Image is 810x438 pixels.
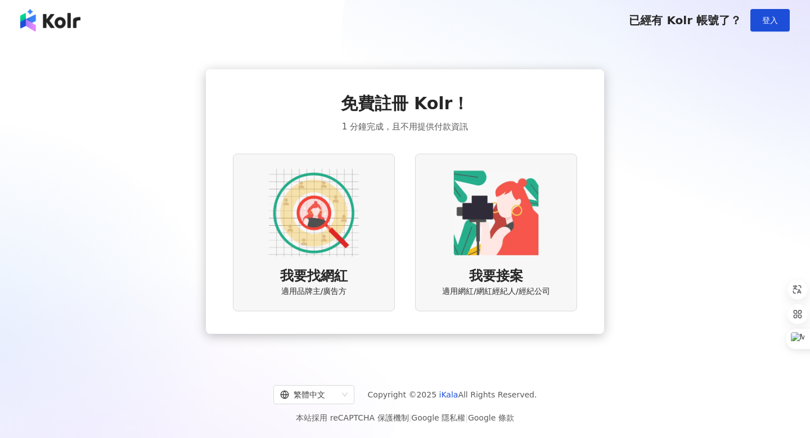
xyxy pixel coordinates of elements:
[281,286,347,297] span: 適用品牌主/廣告方
[341,92,470,115] span: 免費註冊 Kolr！
[629,14,741,27] span: 已經有 Kolr 帳號了？
[296,411,514,424] span: 本站採用 reCAPTCHA 保護機制
[469,267,523,286] span: 我要接案
[468,413,514,422] a: Google 條款
[269,168,359,258] img: AD identity option
[465,413,468,422] span: |
[280,386,337,404] div: 繁體中文
[411,413,465,422] a: Google 隱私權
[20,9,80,32] img: logo
[439,390,458,399] a: iKala
[750,9,790,32] button: 登入
[451,168,541,258] img: KOL identity option
[280,267,348,286] span: 我要找網紅
[442,286,550,297] span: 適用網紅/網紅經紀人/經紀公司
[368,388,537,401] span: Copyright © 2025 All Rights Reserved.
[342,120,468,133] span: 1 分鐘完成，且不用提供付款資訊
[409,413,412,422] span: |
[762,16,778,25] span: 登入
